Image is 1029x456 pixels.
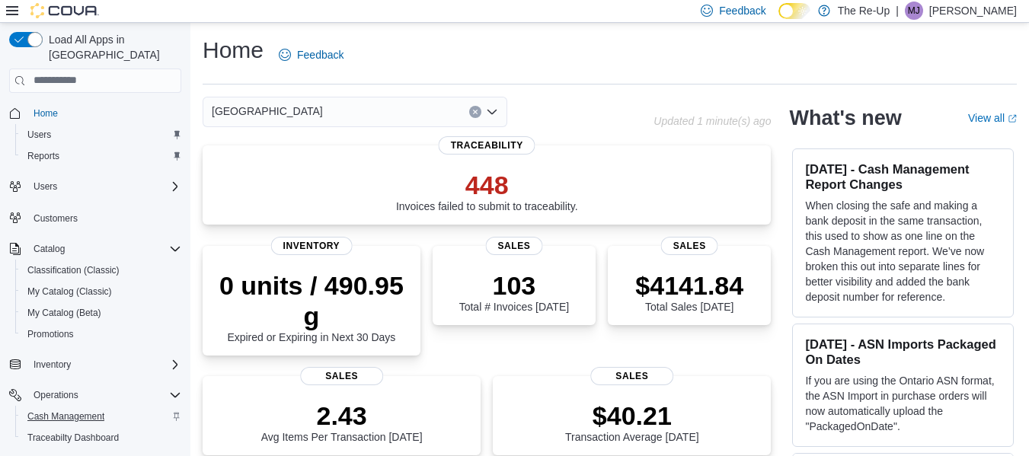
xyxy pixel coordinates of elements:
span: Load All Apps in [GEOGRAPHIC_DATA] [43,32,181,62]
span: Inventory [27,356,181,374]
input: Dark Mode [778,3,810,19]
a: View allExternal link [968,112,1017,124]
button: Operations [27,386,85,404]
p: [PERSON_NAME] [929,2,1017,20]
span: My Catalog (Classic) [21,282,181,301]
span: Feedback [719,3,765,18]
span: My Catalog (Classic) [27,285,112,298]
span: Catalog [27,240,181,258]
button: Inventory [3,354,187,375]
button: Inventory [27,356,77,374]
span: Inventory [271,237,353,255]
span: Catalog [34,243,65,255]
span: Sales [300,367,384,385]
span: My Catalog (Beta) [21,304,181,322]
div: Total Sales [DATE] [635,270,743,313]
p: $4141.84 [635,270,743,301]
button: Customers [3,206,187,228]
a: Classification (Classic) [21,261,126,279]
span: Sales [485,237,542,255]
a: Reports [21,147,66,165]
button: My Catalog (Classic) [15,281,187,302]
a: Home [27,104,64,123]
button: Reports [15,145,187,167]
p: 2.43 [261,400,423,431]
span: Reports [27,150,59,162]
span: Inventory [34,359,71,371]
p: 448 [396,170,578,200]
span: Traceabilty Dashboard [21,429,181,447]
span: My Catalog (Beta) [27,307,101,319]
span: Classification (Classic) [21,261,181,279]
img: Cova [30,3,99,18]
span: Sales [661,237,718,255]
span: Users [21,126,181,144]
div: Megan Jackson [905,2,923,20]
span: Promotions [21,325,181,343]
svg: External link [1008,114,1017,123]
a: Traceabilty Dashboard [21,429,125,447]
span: Users [27,129,51,141]
p: When closing the safe and making a bank deposit in the same transaction, this used to show as one... [805,198,1001,305]
h3: [DATE] - ASN Imports Packaged On Dates [805,336,1001,367]
span: Feedback [297,47,344,62]
p: The Re-Up [838,2,890,20]
button: Catalog [27,240,71,258]
div: Avg Items Per Transaction [DATE] [261,400,423,443]
p: 0 units / 490.95 g [215,270,408,331]
div: Total # Invoices [DATE] [459,270,569,313]
button: Traceabilty Dashboard [15,427,187,448]
h1: Home [203,35,264,65]
span: Cash Management [21,407,181,426]
a: My Catalog (Beta) [21,304,107,322]
p: If you are using the Ontario ASN format, the ASN Import in purchase orders will now automatically... [805,373,1001,434]
a: Cash Management [21,407,110,426]
span: Home [34,107,58,120]
button: Clear input [469,106,481,118]
button: Users [15,124,187,145]
h3: [DATE] - Cash Management Report Changes [805,161,1001,192]
span: Home [27,104,181,123]
span: Sales [590,367,674,385]
p: Updated 1 minute(s) ago [654,115,771,127]
button: Catalog [3,238,187,260]
span: Operations [34,389,78,401]
a: Promotions [21,325,80,343]
p: | [896,2,899,20]
a: My Catalog (Classic) [21,282,118,301]
h2: What's new [789,106,901,130]
button: My Catalog (Beta) [15,302,187,324]
a: Users [21,126,57,144]
a: Customers [27,209,84,228]
span: Customers [27,208,181,227]
p: 103 [459,270,569,301]
button: Classification (Classic) [15,260,187,281]
span: MJ [908,2,920,20]
button: Users [3,176,187,197]
p: $40.21 [565,400,699,431]
span: Promotions [27,328,74,340]
span: Users [27,177,181,196]
span: Traceability [439,136,535,155]
button: Operations [3,384,187,406]
span: Users [34,180,57,193]
div: Expired or Expiring in Next 30 Days [215,270,408,343]
button: Cash Management [15,406,187,427]
button: Open list of options [486,106,498,118]
button: Home [3,102,187,124]
span: Classification (Classic) [27,264,120,276]
button: Users [27,177,63,196]
span: Customers [34,212,78,225]
span: Reports [21,147,181,165]
div: Transaction Average [DATE] [565,400,699,443]
button: Promotions [15,324,187,345]
span: [GEOGRAPHIC_DATA] [212,102,323,120]
a: Feedback [273,40,350,70]
span: Cash Management [27,410,104,423]
div: Invoices failed to submit to traceability. [396,170,578,212]
span: Operations [27,386,181,404]
span: Traceabilty Dashboard [27,432,119,444]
